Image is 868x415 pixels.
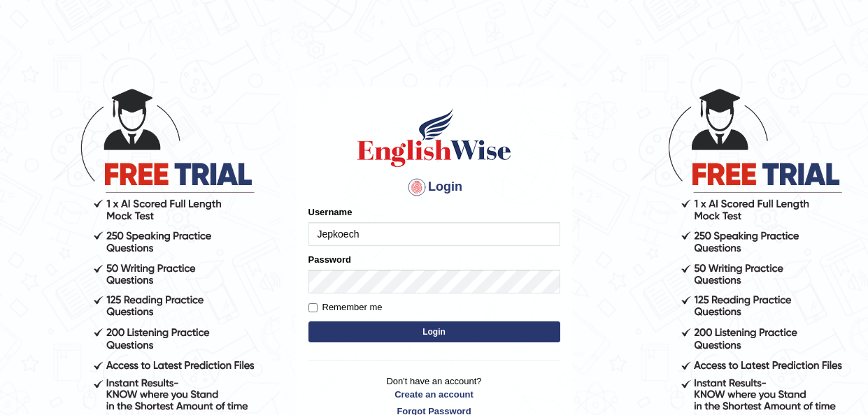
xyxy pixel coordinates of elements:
label: Password [308,253,351,266]
a: Create an account [308,388,560,401]
button: Login [308,321,560,342]
input: Remember me [308,303,318,312]
label: Remember me [308,300,383,314]
h4: Login [308,176,560,198]
img: Logo of English Wise sign in for intelligent practice with AI [355,106,514,169]
label: Username [308,205,353,219]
